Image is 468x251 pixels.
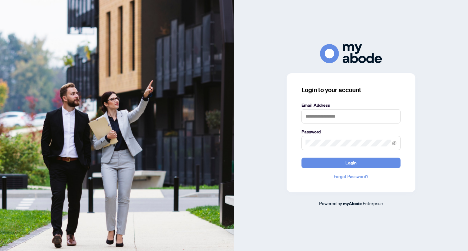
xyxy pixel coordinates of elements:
[301,128,401,135] label: Password
[343,200,362,207] a: myAbode
[301,173,401,180] a: Forgot Password?
[301,102,401,109] label: Email Address
[320,44,382,63] img: ma-logo
[301,86,401,94] h3: Login to your account
[392,141,396,145] span: eye-invisible
[345,158,357,168] span: Login
[319,200,342,206] span: Powered by
[363,200,383,206] span: Enterprise
[301,158,401,168] button: Login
